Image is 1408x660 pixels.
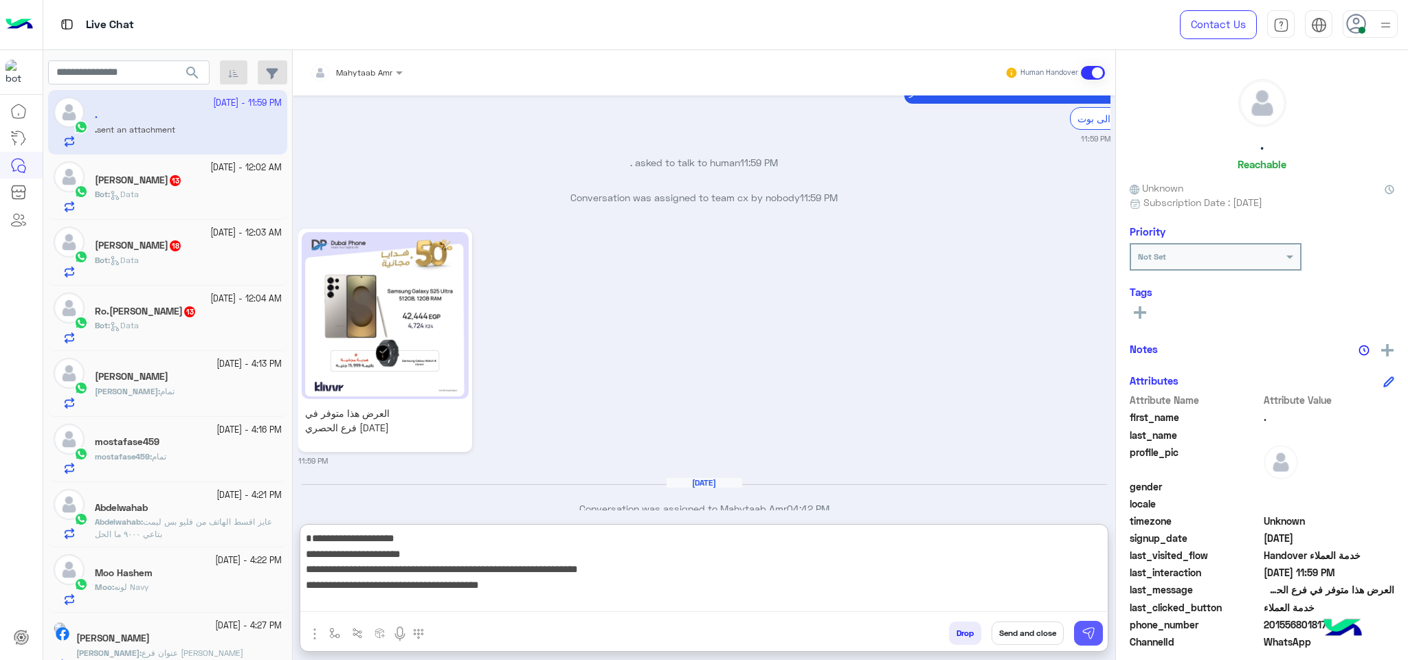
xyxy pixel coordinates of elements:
span: Mahytaab Amr [336,67,392,78]
span: Subscription Date : [DATE] [1143,195,1262,209]
small: [DATE] - 12:02 AM [210,161,282,174]
span: last_interaction [1130,565,1261,580]
small: 11:59 PM [1081,133,1110,144]
img: WhatsApp [74,578,88,591]
b: : [95,255,110,265]
img: defaultAdmin.png [1239,80,1286,126]
span: . [1264,410,1395,424]
span: 201556801817 [1264,617,1395,632]
span: Abdelwahab [95,516,141,527]
span: 18 [170,240,181,251]
img: WhatsApp [74,185,88,198]
h5: Ahmed Elbahrawy [95,240,182,251]
img: select flow [329,628,340,639]
h5: محمد حمدي [76,633,150,644]
span: تمام [160,386,175,396]
span: خدمة العملاء [1264,600,1395,615]
small: [DATE] - 4:16 PM [216,424,282,437]
img: tab [58,16,76,33]
img: defaultAdmin.png [54,358,85,389]
b: : [95,451,152,462]
button: Send and close [992,622,1064,645]
span: last_visited_flow [1130,548,1261,562]
span: Data [110,189,139,199]
img: WhatsApp [74,381,88,395]
img: tab [1311,17,1327,33]
span: Unknown [1264,514,1395,528]
span: [PERSON_NAME] [76,648,139,658]
span: profile_pic [1130,445,1261,477]
img: send voice note [392,626,408,642]
img: tab [1273,17,1289,33]
img: hulul-logo.png [1319,605,1367,653]
h5: Ro.Mohamed [95,306,197,317]
img: WhatsApp [74,250,88,264]
img: WhatsApp [74,316,88,330]
span: 2025-10-10T20:58:25.557Z [1264,531,1395,545]
span: 13 [184,306,195,317]
span: 04:42 PM [787,503,829,514]
img: make a call [413,628,424,639]
p: . asked to talk to human [298,155,1110,170]
img: defaultAdmin.png [54,161,85,192]
b: : [95,320,110,330]
small: [DATE] - 12:03 AM [210,227,282,240]
span: Handover خدمة العملاء [1264,548,1395,562]
h6: Priority [1130,225,1165,238]
h6: Tags [1130,286,1394,298]
span: Data [110,320,139,330]
span: mostafase459 [95,451,150,462]
img: add [1381,344,1394,356]
img: WhatsApp [74,512,88,526]
span: 13 [170,175,181,186]
div: الرجوع الى بوت [1070,107,1148,130]
img: defaultAdmin.png [54,293,85,323]
p: Live Chat [86,16,134,34]
button: search [176,60,210,90]
span: locale [1130,497,1261,511]
span: Attribute Name [1130,393,1261,407]
span: 11:59 PM [740,157,778,168]
h5: Mohamad Nagy [95,371,168,383]
h6: [DATE] [667,478,742,488]
span: gender [1130,479,1261,494]
span: null [1264,497,1395,511]
small: [DATE] - 4:22 PM [215,554,282,567]
span: first_name [1130,410,1261,424]
span: عايز اقسط الهاتف من فليو بس ليمت بتاعي ٩٠٠٠ ما الحل [95,516,272,539]
h5: Abdelwahab [95,502,148,514]
button: create order [369,622,392,644]
img: profile [1377,16,1394,34]
h5: احمد [95,174,182,186]
small: 11:59 PM [298,455,328,466]
img: Trigger scenario [352,628,363,639]
span: عنوان فرع اسكندريه [142,648,243,658]
span: لونه Navy [114,582,149,592]
span: signup_date [1130,531,1261,545]
img: notes [1359,345,1370,356]
span: last_clicked_button [1130,600,1261,615]
b: : [95,582,114,592]
img: defaultAdmin.png [54,227,85,258]
h5: Moo Hashem [95,567,153,579]
h6: Attributes [1130,374,1178,387]
span: last_message [1130,582,1261,597]
span: Bot [95,189,108,199]
img: defaultAdmin.png [54,489,85,520]
p: العرض هذا متوفر في فرع الحصري [DATE] [302,402,396,438]
b: : [95,516,143,527]
h6: Reachable [1238,158,1286,170]
a: tab [1267,10,1295,39]
span: timezone [1130,514,1261,528]
span: Attribute Value [1264,393,1395,407]
span: Unknown [1130,181,1183,195]
p: Conversation was assigned to Mahytaab Amr [298,501,1110,516]
img: Facebook [56,627,69,641]
button: Drop [949,622,981,645]
span: Moo [95,582,112,592]
span: ChannelId [1130,635,1261,649]
b: Not Set [1138,251,1166,262]
span: last_name [1130,428,1261,442]
img: create order [375,628,385,639]
a: العرض هذا متوفر في فرع الحصري [DATE] [298,229,472,452]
